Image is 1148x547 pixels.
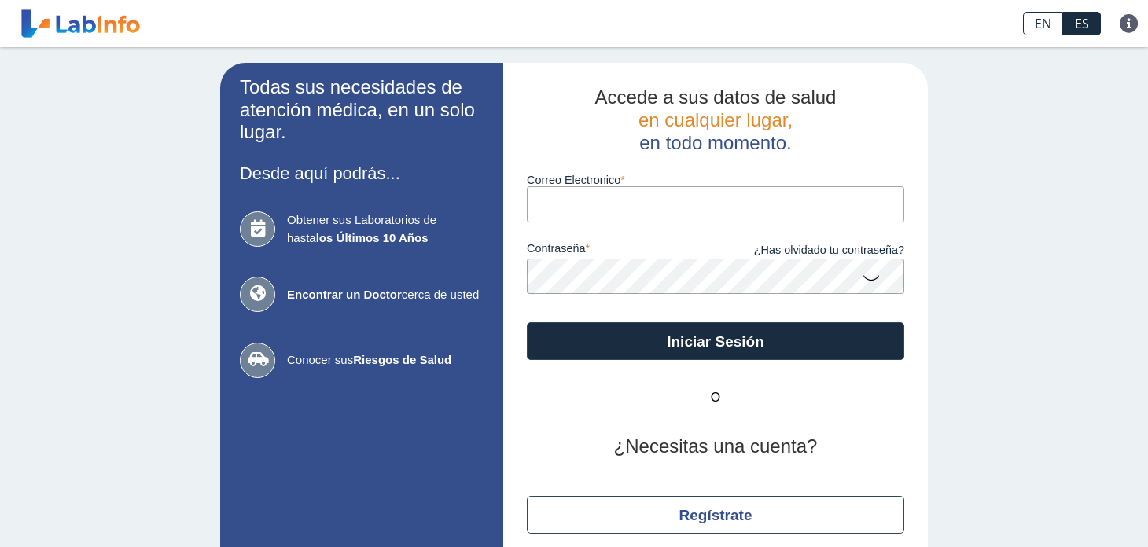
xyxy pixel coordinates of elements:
label: Correo Electronico [527,174,904,186]
span: en cualquier lugar, [638,109,793,130]
b: los Últimos 10 Años [316,231,429,244]
button: Regístrate [527,496,904,534]
a: ¿Has olvidado tu contraseña? [716,242,904,259]
h3: Desde aquí podrás... [240,163,484,183]
b: Encontrar un Doctor [287,288,402,301]
h2: ¿Necesitas una cuenta? [527,435,904,458]
span: O [668,388,763,407]
h2: Todas sus necesidades de atención médica, en un solo lugar. [240,76,484,144]
span: Obtener sus Laboratorios de hasta [287,211,484,247]
a: ES [1063,12,1101,35]
span: Conocer sus [287,351,484,369]
a: EN [1023,12,1063,35]
b: Riesgos de Salud [353,353,451,366]
span: en todo momento. [639,132,791,153]
button: Iniciar Sesión [527,322,904,360]
span: cerca de usted [287,286,484,304]
label: contraseña [527,242,716,259]
span: Accede a sus datos de salud [595,86,837,108]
